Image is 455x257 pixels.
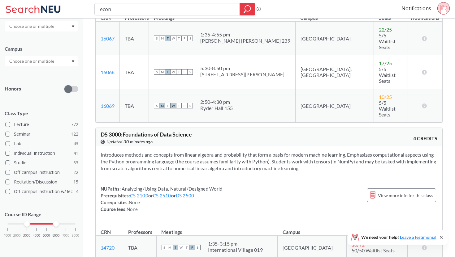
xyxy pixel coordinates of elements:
span: T [165,69,171,75]
a: 16068 [101,69,115,75]
span: 4 CREDITS [413,135,437,142]
div: [PERSON_NAME] [PERSON_NAME] 239 [200,38,290,44]
span: M [167,245,173,250]
span: 50/50 Waitlist Seats [352,247,395,253]
span: M [159,69,165,75]
span: 22 [73,169,78,176]
td: [GEOGRAPHIC_DATA] [295,22,374,55]
div: 1:35 - 4:55 pm [200,32,290,38]
span: 8000 [72,234,79,237]
div: Dropdown arrow [5,21,78,32]
span: T [176,103,182,108]
a: 16069 [101,103,115,109]
svg: magnifying glass [244,5,251,14]
span: T [165,36,171,41]
td: TBA [120,22,149,55]
label: Individual Instruction [5,149,78,157]
span: T [176,36,182,41]
div: 1:35 - 3:15 pm [208,241,263,247]
label: Studio [5,159,78,167]
span: S [187,69,193,75]
span: DS 3000 : Foundations of Data Science [101,131,192,138]
span: View more info for this class [378,192,433,199]
span: Class Type [5,110,78,117]
span: T [176,69,182,75]
p: Course ID Range [5,211,78,218]
span: 772 [71,121,78,128]
span: S [195,245,201,250]
th: Notifications [408,222,442,236]
p: Honors [5,85,21,92]
div: [STREET_ADDRESS][PERSON_NAME] [200,71,284,78]
a: 14720 [101,245,115,251]
th: Campus [278,222,347,236]
span: 10 / 25 [379,94,392,100]
span: 5/5 Waitlist Seats [379,100,396,117]
span: W [171,36,176,41]
a: Notifications [401,5,431,12]
label: Seminar [5,130,78,138]
span: 2000 [13,234,21,237]
td: [GEOGRAPHIC_DATA] [295,89,374,123]
span: 17 / 25 [379,60,392,66]
span: F [182,103,187,108]
div: International Village 019 [208,247,263,253]
td: TBA [120,89,149,123]
td: TBA [120,55,149,89]
span: 43 [73,140,78,147]
a: DS 2500 [176,193,194,198]
span: T [184,245,189,250]
span: S [187,36,193,41]
span: None [129,200,140,205]
span: Analyzing/Using Data, Natural/Designed World [121,186,222,192]
span: F [182,36,187,41]
svg: Dropdown arrow [71,60,75,63]
span: 15 [73,179,78,185]
label: Lecture [5,120,78,128]
div: NUPaths: Prerequisites: or or Corequisites: Course fees: [101,185,222,213]
a: CS 2510 [153,193,171,198]
span: 5/5 Waitlist Seats [379,32,396,50]
span: S [162,245,167,250]
span: W [171,69,176,75]
label: Off-campus instruction [5,168,78,176]
th: Meetings [156,222,278,236]
div: 5:30 - 8:50 pm [200,65,284,71]
input: Class, professor, course number, "phrase" [99,4,235,15]
div: Ryder Hall 155 [200,105,233,111]
label: Off-campus instruction w/ lec [5,187,78,196]
span: 4000 [33,234,40,237]
a: 16067 [101,36,115,41]
a: Leave a testimonial [400,234,436,240]
span: 6000 [52,234,60,237]
span: Updated 30 minutes ago [106,138,153,145]
span: T [165,103,171,108]
span: F [189,245,195,250]
span: 33 [73,159,78,166]
span: S [154,36,159,41]
div: Campus [5,45,78,52]
section: Introduces methods and concepts from linear algebra and probability that form a basis for modern ... [101,151,437,172]
span: 41 [73,150,78,157]
th: Seats [347,222,408,236]
input: Choose one or multiple [6,57,58,65]
span: S [187,103,193,108]
input: Choose one or multiple [6,23,58,30]
span: F [182,69,187,75]
div: 2:50 - 4:30 pm [200,99,233,105]
a: CS 2100 [130,193,148,198]
span: 1000 [4,234,11,237]
label: Recitation/Discussion [5,178,78,186]
span: M [159,103,165,108]
span: 4 [76,188,78,195]
svg: Dropdown arrow [71,25,75,28]
span: 5000 [43,234,50,237]
span: W [171,103,176,108]
span: None [127,206,138,212]
span: S [154,103,159,108]
span: 3000 [23,234,31,237]
span: 7000 [62,234,70,237]
span: 5/5 Waitlist Seats [379,66,396,84]
label: Lab [5,140,78,148]
div: CRN [101,229,111,235]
